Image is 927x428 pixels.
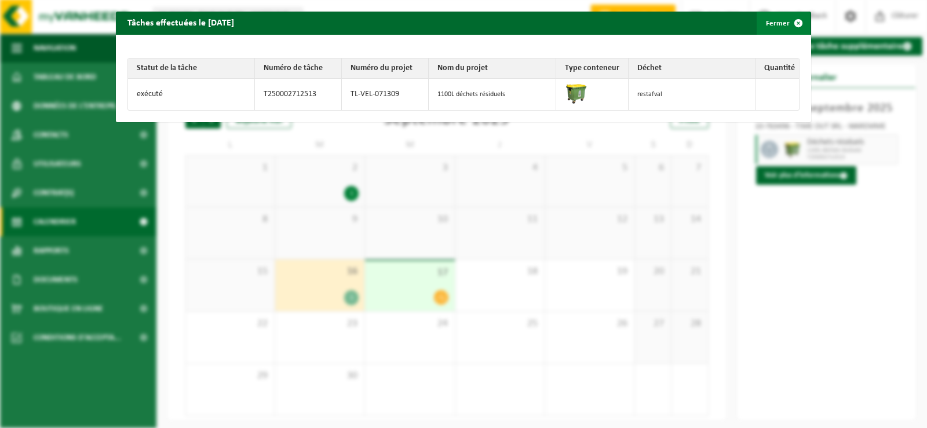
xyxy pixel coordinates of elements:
th: Numéro du projet [342,58,429,79]
th: Type conteneur [556,58,629,79]
h2: Tâches effectuées le [DATE] [116,12,246,34]
img: WB-1100-HPE-GN-50 [565,82,588,105]
th: Quantité [756,58,799,79]
td: T250002712513 [255,79,342,110]
th: Nom du projet [429,58,556,79]
td: restafval [629,79,756,110]
button: Fermer [757,12,810,35]
td: exécuté [128,79,255,110]
th: Déchet [629,58,756,79]
th: Numéro de tâche [255,58,342,79]
td: 1100L déchets résiduels [429,79,556,110]
td: TL-VEL-071309 [342,79,429,110]
th: Statut de la tâche [128,58,255,79]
